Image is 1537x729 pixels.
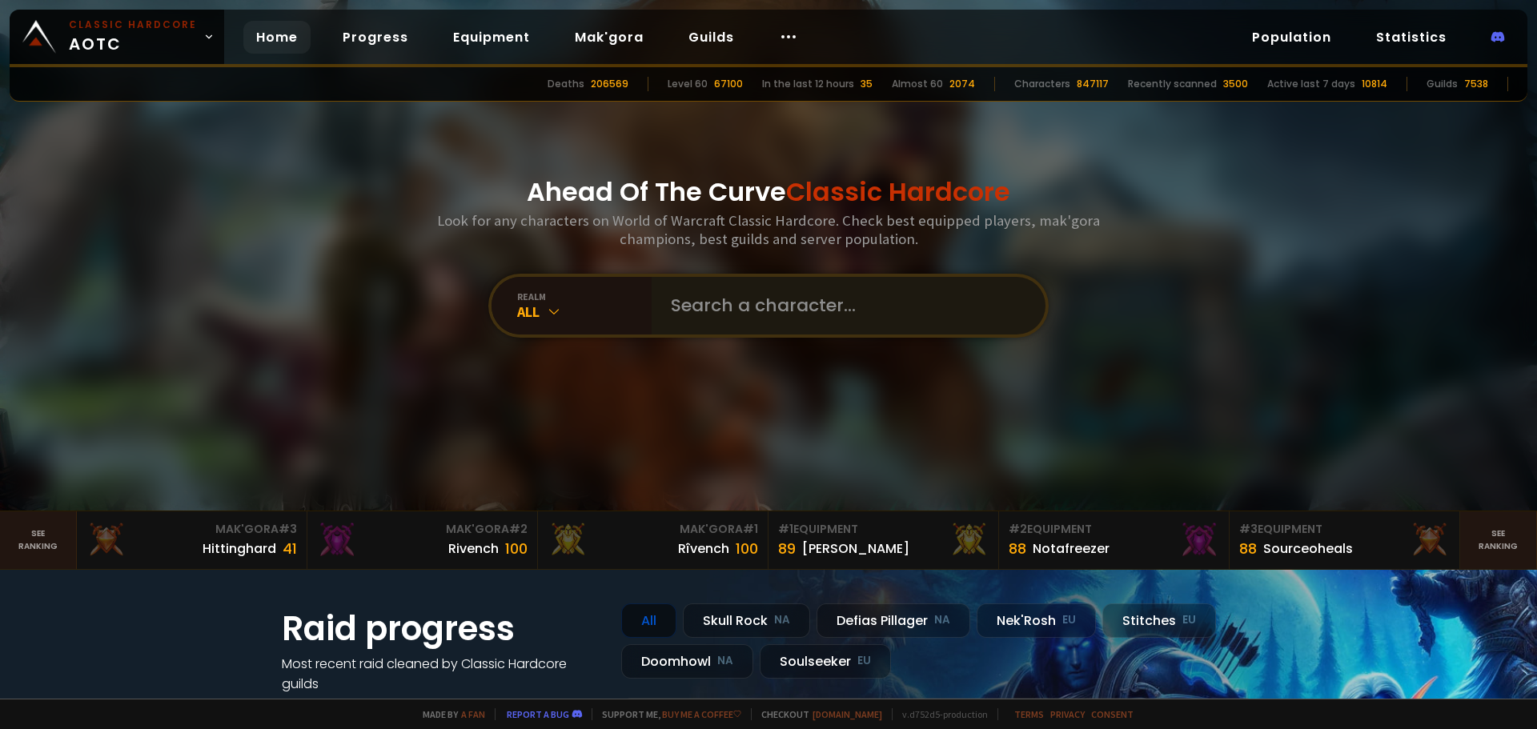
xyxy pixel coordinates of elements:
div: 35 [861,77,873,91]
div: 100 [736,538,758,559]
div: 88 [1239,538,1257,559]
div: Nek'Rosh [977,603,1096,638]
small: EU [1182,612,1196,628]
a: Privacy [1050,708,1085,720]
a: See all progress [282,695,386,713]
a: #3Equipment88Sourceoheals [1230,511,1460,569]
a: Report a bug [507,708,569,720]
a: Population [1239,21,1344,54]
a: Consent [1091,708,1134,720]
small: NA [934,612,950,628]
div: 10814 [1362,77,1387,91]
a: [DOMAIN_NAME] [813,708,882,720]
a: Mak'Gora#2Rivench100 [307,511,538,569]
div: Rîvench [678,539,729,559]
span: # 3 [279,521,297,537]
div: Defias Pillager [817,603,970,638]
div: 41 [283,538,297,559]
a: Home [243,21,311,54]
div: 100 [505,538,528,559]
div: In the last 12 hours [762,77,854,91]
span: # 2 [509,521,528,537]
div: 7538 [1464,77,1488,91]
span: # 1 [743,521,758,537]
small: NA [717,653,733,669]
div: Mak'Gora [548,521,758,538]
a: Mak'Gora#3Hittinghard41 [77,511,307,569]
a: a fan [461,708,485,720]
h1: Raid progress [282,603,602,654]
span: # 1 [778,521,793,537]
div: 847117 [1077,77,1109,91]
a: Mak'gora [562,21,656,54]
div: 89 [778,538,796,559]
h4: Most recent raid cleaned by Classic Hardcore guilds [282,654,602,694]
span: AOTC [69,18,197,56]
a: Progress [330,21,421,54]
input: Search a character... [661,277,1026,334]
div: Equipment [1009,521,1219,538]
a: Statistics [1363,21,1459,54]
div: [PERSON_NAME] [802,539,909,559]
span: Classic Hardcore [786,174,1010,210]
div: Stitches [1102,603,1216,638]
a: Classic HardcoreAOTC [10,10,224,64]
div: 67100 [714,77,743,91]
div: Doomhowl [621,644,753,679]
div: Equipment [778,521,989,538]
div: Deaths [548,77,584,91]
a: Seeranking [1460,511,1537,569]
div: Recently scanned [1128,77,1217,91]
div: Sourceoheals [1263,539,1353,559]
div: 88 [1009,538,1026,559]
h3: Look for any characters on World of Warcraft Classic Hardcore. Check best equipped players, mak'g... [431,211,1106,248]
a: Guilds [676,21,747,54]
div: Equipment [1239,521,1450,538]
a: #1Equipment89[PERSON_NAME] [768,511,999,569]
div: Active last 7 days [1267,77,1355,91]
div: Characters [1014,77,1070,91]
div: Mak'Gora [86,521,297,538]
span: Made by [413,708,485,720]
span: v. d752d5 - production [892,708,988,720]
div: Hittinghard [203,539,276,559]
div: Rivench [448,539,499,559]
a: Buy me a coffee [662,708,741,720]
span: # 3 [1239,521,1258,537]
span: Checkout [751,708,882,720]
a: Terms [1014,708,1044,720]
div: Level 60 [668,77,708,91]
small: NA [774,612,790,628]
div: Guilds [1427,77,1458,91]
div: Notafreezer [1033,539,1110,559]
small: EU [1062,612,1076,628]
small: EU [857,653,871,669]
div: 206569 [591,77,628,91]
div: Mak'Gora [317,521,528,538]
h1: Ahead Of The Curve [527,173,1010,211]
div: All [517,302,652,321]
div: 2074 [949,77,975,91]
span: Support me, [592,708,741,720]
div: All [621,603,676,638]
small: Classic Hardcore [69,18,197,32]
a: Mak'Gora#1Rîvench100 [538,511,768,569]
div: Skull Rock [683,603,810,638]
div: 3500 [1223,77,1248,91]
a: Equipment [440,21,543,54]
div: Almost 60 [892,77,943,91]
div: realm [517,290,652,302]
a: #2Equipment88Notafreezer [999,511,1230,569]
div: Soulseeker [760,644,891,679]
span: # 2 [1009,521,1027,537]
